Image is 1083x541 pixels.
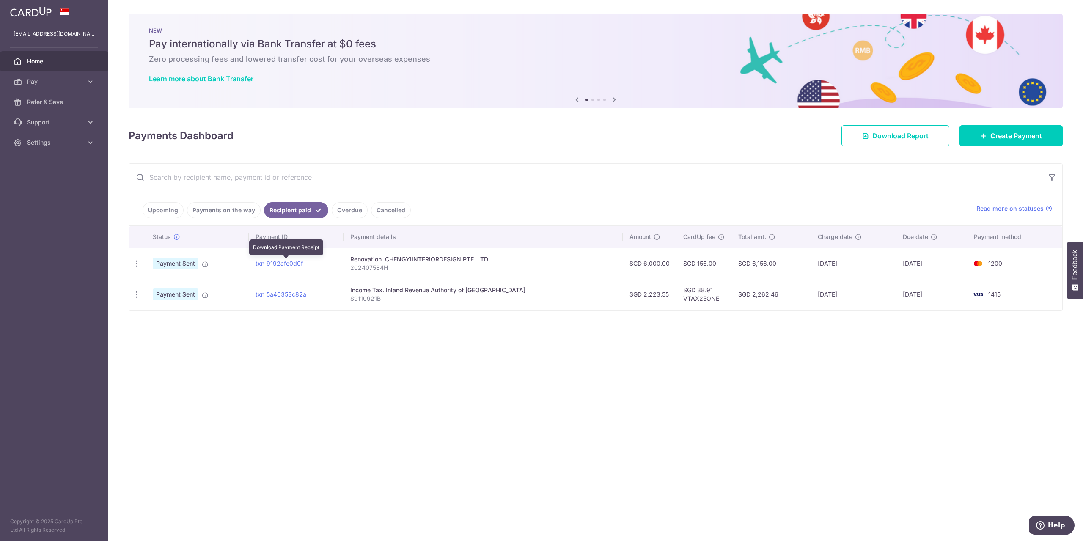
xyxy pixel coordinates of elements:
iframe: Opens a widget where you can find more information [1029,516,1075,537]
span: Payment Sent [153,258,198,269]
th: Payment details [344,226,622,248]
h6: Zero processing fees and lowered transfer cost for your overseas expenses [149,54,1042,64]
a: Payments on the way [187,202,261,218]
div: Download Payment Receipt [249,239,323,255]
span: Refer & Save [27,98,83,106]
div: Income Tax. Inland Revenue Authority of [GEOGRAPHIC_DATA] [350,286,616,294]
span: Total amt. [738,233,766,241]
a: Recipient paid [264,202,328,218]
td: [DATE] [811,279,896,310]
img: Bank Card [970,258,987,269]
span: 1200 [988,260,1002,267]
span: Home [27,57,83,66]
button: Feedback - Show survey [1067,242,1083,299]
span: Create Payment [990,131,1042,141]
p: NEW [149,27,1042,34]
a: Download Report [841,125,949,146]
span: Amount [629,233,651,241]
img: Bank Card [970,289,987,299]
span: Status [153,233,171,241]
a: txn_5a40353c82a [256,291,306,298]
p: 202407584H [350,264,616,272]
span: CardUp fee [683,233,715,241]
span: Payment Sent [153,288,198,300]
span: Read more on statuses [976,204,1044,213]
a: Cancelled [371,202,411,218]
td: [DATE] [896,279,968,310]
a: Create Payment [959,125,1063,146]
span: Pay [27,77,83,86]
a: Upcoming [143,202,184,218]
td: SGD 2,223.55 [623,279,676,310]
th: Payment ID [249,226,344,248]
span: Feedback [1071,250,1079,280]
h4: Payments Dashboard [129,128,234,143]
span: Support [27,118,83,126]
td: SGD 156.00 [676,248,731,279]
p: [EMAIL_ADDRESS][DOMAIN_NAME] [14,30,95,38]
input: Search by recipient name, payment id or reference [129,164,1042,191]
span: Charge date [818,233,852,241]
td: SGD 6,156.00 [731,248,811,279]
h5: Pay internationally via Bank Transfer at $0 fees [149,37,1042,51]
img: Bank transfer banner [129,14,1063,108]
div: Renovation. CHENGYIINTERIORDESIGN PTE. LTD. [350,255,616,264]
a: Overdue [332,202,368,218]
td: SGD 6,000.00 [623,248,676,279]
a: Learn more about Bank Transfer [149,74,253,83]
td: [DATE] [896,248,968,279]
span: Download Report [872,131,929,141]
span: Due date [903,233,928,241]
th: Payment method [967,226,1062,248]
span: Settings [27,138,83,147]
a: txn_9192afe0d0f [256,260,303,267]
td: SGD 2,262.46 [731,279,811,310]
img: CardUp [10,7,52,17]
td: [DATE] [811,248,896,279]
p: S9110921B [350,294,616,303]
td: SGD 38.91 VTAX25ONE [676,279,731,310]
a: Read more on statuses [976,204,1052,213]
span: 1415 [988,291,1001,298]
